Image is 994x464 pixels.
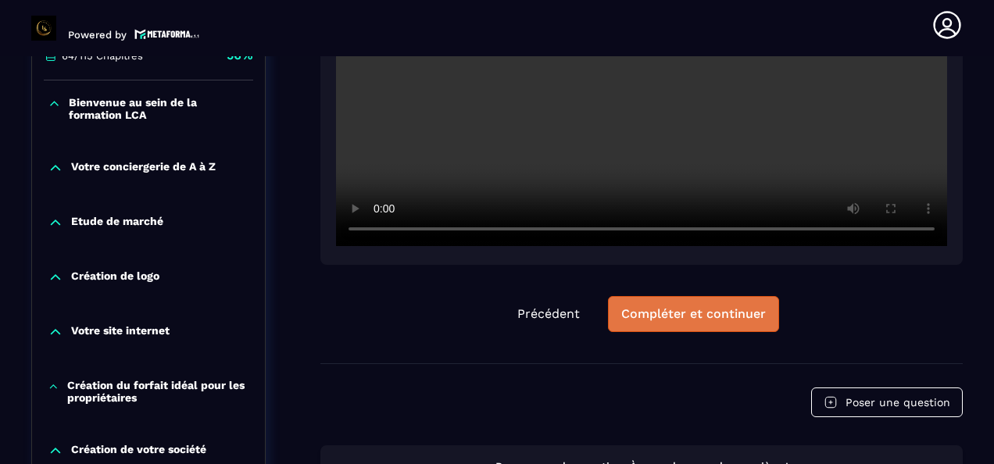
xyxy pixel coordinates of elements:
p: Powered by [68,29,127,41]
p: Création du forfait idéal pour les propriétaires [67,379,249,404]
button: Poser une question [811,387,963,417]
p: Etude de marché [71,215,163,230]
p: Bienvenue au sein de la formation LCA [69,96,249,121]
p: Création de votre société [71,443,206,459]
button: Précédent [505,297,592,331]
p: Votre conciergerie de A à Z [71,160,216,176]
p: Création de logo [71,269,159,285]
p: Votre site internet [71,324,170,340]
button: Compléter et continuer [608,296,779,332]
div: Compléter et continuer [621,306,766,322]
img: logo-branding [31,16,56,41]
img: logo [134,27,200,41]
